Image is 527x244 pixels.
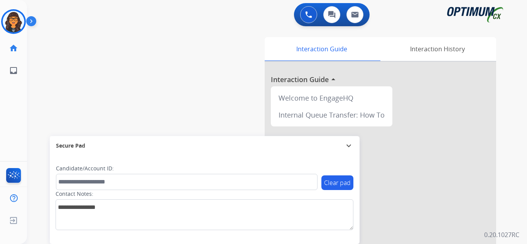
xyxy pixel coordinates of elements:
[344,141,353,150] mat-icon: expand_more
[274,89,389,106] div: Welcome to EngageHQ
[378,37,496,61] div: Interaction History
[484,230,519,239] p: 0.20.1027RC
[56,142,85,150] span: Secure Pad
[9,66,18,75] mat-icon: inbox
[56,165,114,172] label: Candidate/Account ID:
[321,175,353,190] button: Clear pad
[56,190,93,198] label: Contact Notes:
[274,106,389,123] div: Internal Queue Transfer: How To
[3,11,24,32] img: avatar
[9,44,18,53] mat-icon: home
[265,37,378,61] div: Interaction Guide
